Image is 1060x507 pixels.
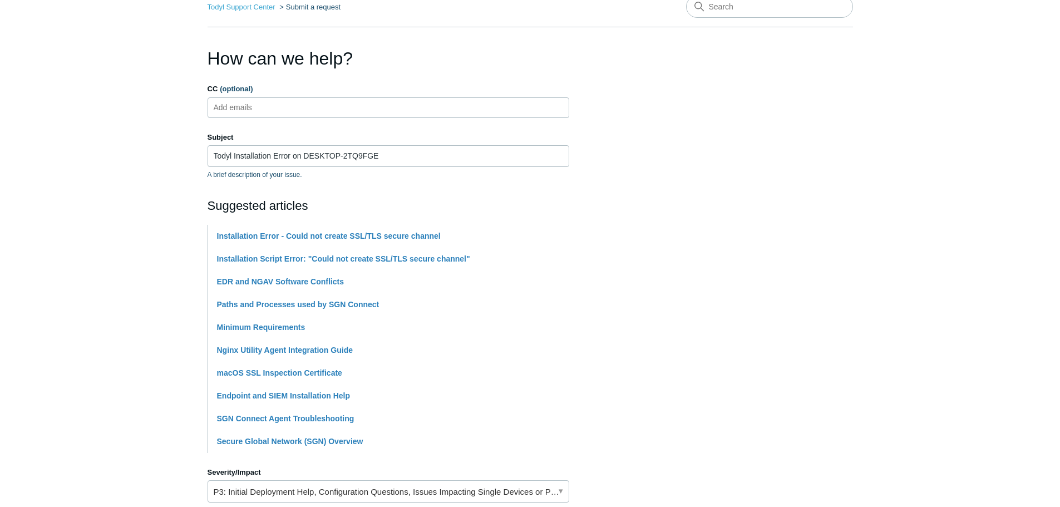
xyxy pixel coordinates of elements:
[209,99,275,116] input: Add emails
[208,170,569,180] p: A brief description of your issue.
[217,414,354,423] a: SGN Connect Agent Troubleshooting
[217,368,342,377] a: macOS SSL Inspection Certificate
[208,132,569,143] label: Subject
[217,277,344,286] a: EDR and NGAV Software Conflicts
[208,83,569,95] label: CC
[217,391,351,400] a: Endpoint and SIEM Installation Help
[208,45,569,72] h1: How can we help?
[217,323,305,332] a: Minimum Requirements
[277,3,341,11] li: Submit a request
[208,196,569,215] h2: Suggested articles
[217,254,470,263] a: Installation Script Error: "Could not create SSL/TLS secure channel"
[217,346,353,355] a: Nginx Utility Agent Integration Guide
[208,3,275,11] a: Todyl Support Center
[208,480,569,503] a: P3: Initial Deployment Help, Configuration Questions, Issues Impacting Single Devices or Past Out...
[208,467,569,478] label: Severity/Impact
[208,3,278,11] li: Todyl Support Center
[220,85,253,93] span: (optional)
[217,300,379,309] a: Paths and Processes used by SGN Connect
[217,232,441,240] a: Installation Error - Could not create SSL/TLS secure channel
[217,437,363,446] a: Secure Global Network (SGN) Overview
